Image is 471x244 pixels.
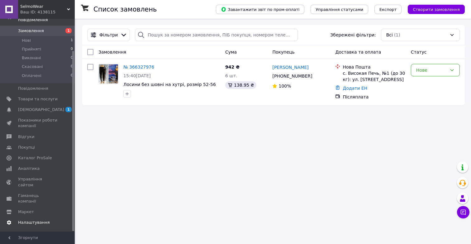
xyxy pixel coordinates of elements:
span: Покупці [18,145,35,150]
span: SelmoWear [20,4,67,9]
span: Управління статусами [316,7,363,12]
span: Повідомлення [18,86,48,91]
span: Замовлення [18,28,44,34]
span: 6 шт. [225,73,237,78]
button: Завантажити звіт по пром-оплаті [216,5,304,14]
a: Додати ЕН [343,86,367,91]
span: Гаманець компанії [18,193,58,204]
a: Фото товару [98,64,118,84]
div: Нова Пошта [343,64,406,70]
div: Нове [416,67,447,74]
input: Пошук за номером замовлення, ПІБ покупця, номером телефону, Email, номером накладної [135,29,298,41]
div: [PHONE_NUMBER] [271,72,313,80]
button: Управління статусами [311,5,368,14]
button: Експорт [374,5,402,14]
a: № 366327976 [123,65,154,69]
div: Ваш ID: 4138115 [20,9,75,15]
a: Лосини без шовні на хутрі, розмір 52-56 [123,82,216,87]
a: Створити замовлення [402,7,465,12]
span: Оплачені [22,73,41,79]
span: [DEMOGRAPHIC_DATA] [18,107,64,112]
span: Прийняті [22,46,41,52]
span: 100% [278,84,291,89]
span: Аналітика [18,166,40,171]
span: Замовлення [98,50,126,55]
span: (1) [394,32,400,37]
span: Всі [386,32,393,38]
span: 0 [71,46,73,52]
span: Створити замовлення [413,7,460,12]
span: Маркет [18,209,34,215]
div: Післяплата [343,94,406,100]
span: Cума [225,50,237,55]
span: Нові [22,38,31,43]
div: с. Високая Печь, №1 (до 30 кг): ул. [STREET_ADDRESS] [343,70,406,83]
span: Відгуки [18,134,34,140]
span: Налаштування [18,220,50,225]
span: 1 [65,107,72,112]
span: Скасовані [22,64,43,69]
span: Виконані [22,55,41,61]
span: Управління сайтом [18,176,58,188]
span: Експорт [379,7,397,12]
span: Показники роботи компанії [18,117,58,129]
span: 0 [71,64,73,69]
span: 0 [71,73,73,79]
span: 1 [71,38,73,43]
span: Збережені фільтри: [330,32,376,38]
span: 0 [71,55,73,61]
span: Товари та послуги [18,96,58,102]
button: Створити замовлення [408,5,465,14]
span: 15:40[DATE] [123,73,151,78]
h1: Список замовлень [93,6,157,13]
span: Завантажити звіт по пром-оплаті [221,7,299,12]
button: Чат з покупцем [457,206,469,218]
span: 942 ₴ [225,65,240,69]
span: 1 [65,28,72,33]
span: Каталог ProSale [18,155,52,161]
span: Доставка та оплата [335,50,381,55]
span: Фільтри [99,32,118,38]
span: Статус [411,50,427,55]
a: [PERSON_NAME] [272,64,308,70]
img: Фото товару [99,64,118,84]
span: Покупець [272,50,294,55]
div: 138.95 ₴ [225,81,256,89]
